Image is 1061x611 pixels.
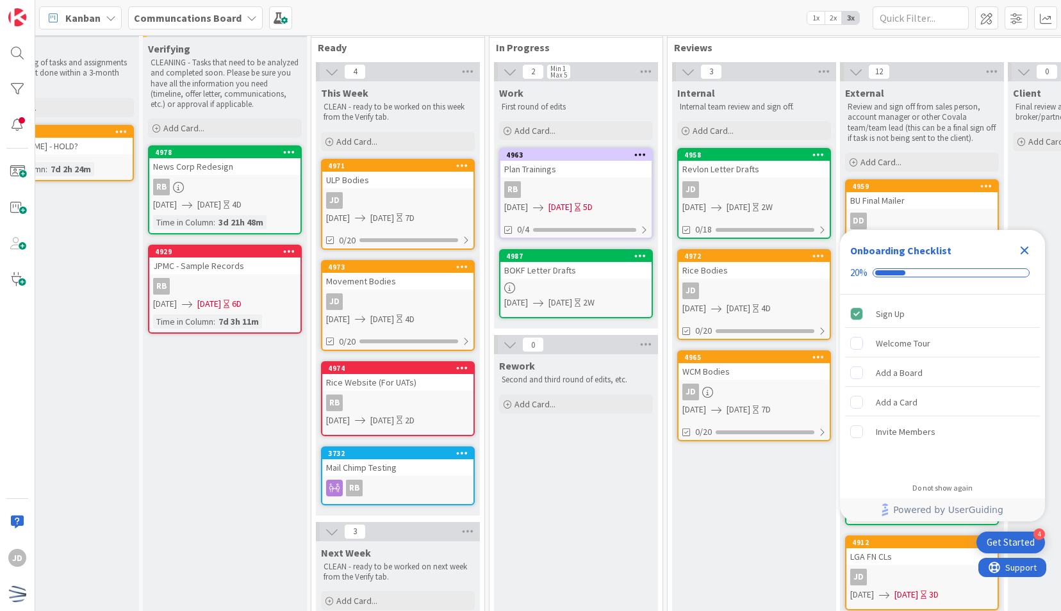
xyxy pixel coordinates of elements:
[876,306,905,322] div: Sign Up
[321,446,475,505] a: 3732Mail Chimp TestingRB
[500,262,652,279] div: BOKF Letter Drafts
[682,200,706,214] span: [DATE]
[344,524,366,539] span: 3
[693,125,734,136] span: Add Card...
[695,223,712,236] span: 0/18
[370,211,394,225] span: [DATE]
[8,585,26,603] img: avatar
[848,102,996,143] p: Review and sign off from sales person, account manager or other Covala team/team lead (this can b...
[1013,86,1041,99] span: Client
[807,12,825,24] span: 1x
[149,257,300,274] div: JPMC - Sample Records
[679,161,830,177] div: Revlon Letter Drafts
[405,313,415,326] div: 4D
[682,384,699,400] div: JD
[504,181,521,198] div: RB
[326,395,343,411] div: RB
[322,480,473,496] div: RB
[322,192,473,209] div: JD
[684,252,830,261] div: 4972
[761,302,771,315] div: 4D
[346,480,363,496] div: RB
[504,296,528,309] span: [DATE]
[322,363,473,391] div: 4974Rice Website (For UATs)
[860,156,901,168] span: Add Card...
[153,198,177,211] span: [DATE]
[679,149,830,161] div: 4958
[213,314,215,329] span: :
[679,250,830,262] div: 4972
[876,395,917,410] div: Add a Card
[322,261,473,273] div: 4973
[506,151,652,159] div: 4963
[679,384,830,400] div: JD
[894,588,918,601] span: [DATE]
[840,230,1045,521] div: Checklist Container
[65,10,101,26] span: Kanban
[695,425,712,439] span: 0/20
[825,12,842,24] span: 2x
[232,297,242,311] div: 6D
[232,198,242,211] div: 4D
[500,181,652,198] div: RB
[322,448,473,459] div: 3732
[682,302,706,315] span: [DATE]
[845,388,1040,416] div: Add a Card is incomplete.
[679,363,830,380] div: WCM Bodies
[321,86,368,99] span: This Week
[500,149,652,177] div: 4963Plan Trainings
[850,213,867,229] div: DD
[197,297,221,311] span: [DATE]
[548,296,572,309] span: [DATE]
[47,162,94,176] div: 7d 2h 24m
[326,211,350,225] span: [DATE]
[868,64,890,79] span: 12
[506,252,652,261] div: 4987
[695,324,712,338] span: 0/20
[850,243,951,258] div: Onboarding Checklist
[850,267,868,279] div: 20%
[499,249,653,318] a: 4987BOKF Letter Drafts[DATE][DATE]2W
[1033,528,1045,540] div: 4
[679,352,830,363] div: 4965
[1014,240,1035,261] div: Close Checklist
[149,246,300,274] div: 4929JPMC - Sample Records
[339,234,356,247] span: 0/20
[845,359,1040,387] div: Add a Board is incomplete.
[321,260,475,351] a: 4973Movement BodiesJD[DATE][DATE]4D0/20
[522,337,544,352] span: 0
[215,314,262,329] div: 7d 3h 11m
[328,263,473,272] div: 4973
[679,282,830,299] div: JD
[322,395,473,411] div: RB
[322,448,473,476] div: 3732Mail Chimp Testing
[328,364,473,373] div: 4974
[987,536,1035,549] div: Get Started
[370,414,394,427] span: [DATE]
[324,102,472,123] p: CLEAN - ready to be worked on this week from the Verify tab.
[502,375,650,385] p: Second and third round of edits, etc.
[405,414,415,427] div: 2D
[148,245,302,334] a: 4929JPMC - Sample RecordsRB[DATE][DATE]6DTime in Column:7d 3h 11m
[850,588,874,601] span: [DATE]
[322,363,473,374] div: 4974
[845,535,999,610] a: 4912LGA FN CLsJD[DATE][DATE]3D
[499,359,535,372] span: Rework
[328,449,473,458] div: 3732
[370,313,394,326] span: [DATE]
[682,282,699,299] div: JD
[149,158,300,175] div: News Corp Redesign
[155,148,300,157] div: 4978
[684,151,830,159] div: 4958
[149,246,300,257] div: 4929
[153,297,177,311] span: [DATE]
[197,198,221,211] span: [DATE]
[328,161,473,170] div: 4971
[500,250,652,262] div: 4987
[677,350,831,441] a: 4965WCM BodiesJD[DATE][DATE]7D0/20
[679,262,830,279] div: Rice Bodies
[321,546,371,559] span: Next Week
[845,418,1040,446] div: Invite Members is incomplete.
[500,161,652,177] div: Plan Trainings
[322,160,473,172] div: 4971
